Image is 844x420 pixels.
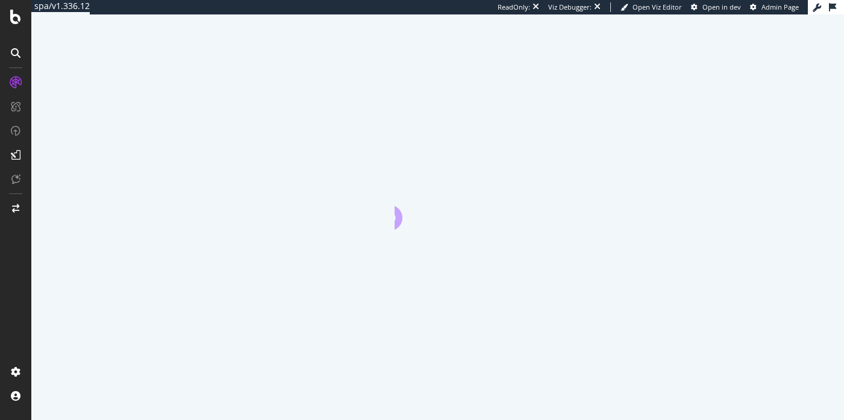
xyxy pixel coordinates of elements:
a: Open Viz Editor [620,2,682,12]
span: Admin Page [761,2,799,11]
div: animation [395,186,481,230]
div: ReadOnly: [498,2,530,12]
div: Viz Debugger: [548,2,592,12]
span: Open in dev [702,2,741,11]
a: Admin Page [750,2,799,12]
span: Open Viz Editor [633,2,682,11]
a: Open in dev [691,2,741,12]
